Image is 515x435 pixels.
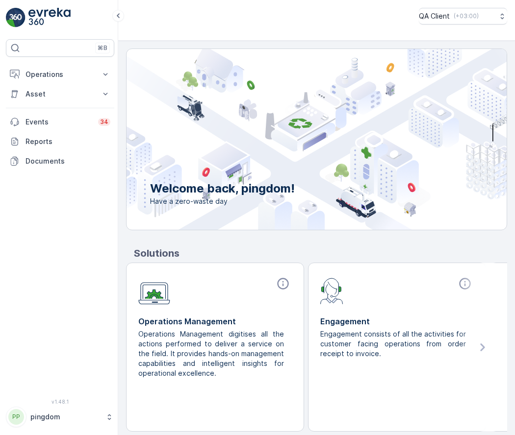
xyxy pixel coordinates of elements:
p: Engagement [320,315,474,327]
a: Reports [6,132,114,151]
p: Engagement consists of all the activities for customer facing operations from order receipt to in... [320,329,466,359]
p: ( +03:00 ) [454,12,479,20]
span: Have a zero-waste day [150,196,295,206]
img: city illustration [82,49,507,230]
p: pingdom [30,412,101,422]
div: PP [8,409,24,425]
p: Documents [26,156,110,166]
p: Welcome back, pingdom! [150,181,295,196]
p: Events [26,117,92,127]
img: module-icon [138,277,170,305]
span: v 1.48.1 [6,399,114,405]
p: Operations [26,70,95,79]
p: Asset [26,89,95,99]
p: ⌘B [98,44,107,52]
p: QA Client [419,11,450,21]
button: Operations [6,65,114,84]
button: PPpingdom [6,407,114,427]
p: Solutions [134,246,507,261]
img: module-icon [320,277,343,304]
button: Asset [6,84,114,104]
p: Operations Management digitises all the actions performed to deliver a service on the field. It p... [138,329,284,378]
p: Reports [26,137,110,146]
button: QA Client(+03:00) [419,8,507,24]
a: Documents [6,151,114,171]
a: Events34 [6,112,114,132]
p: Operations Management [138,315,292,327]
img: logo_light-DOdMpM7g.png [28,8,71,27]
p: 34 [100,118,108,126]
img: logo [6,8,26,27]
